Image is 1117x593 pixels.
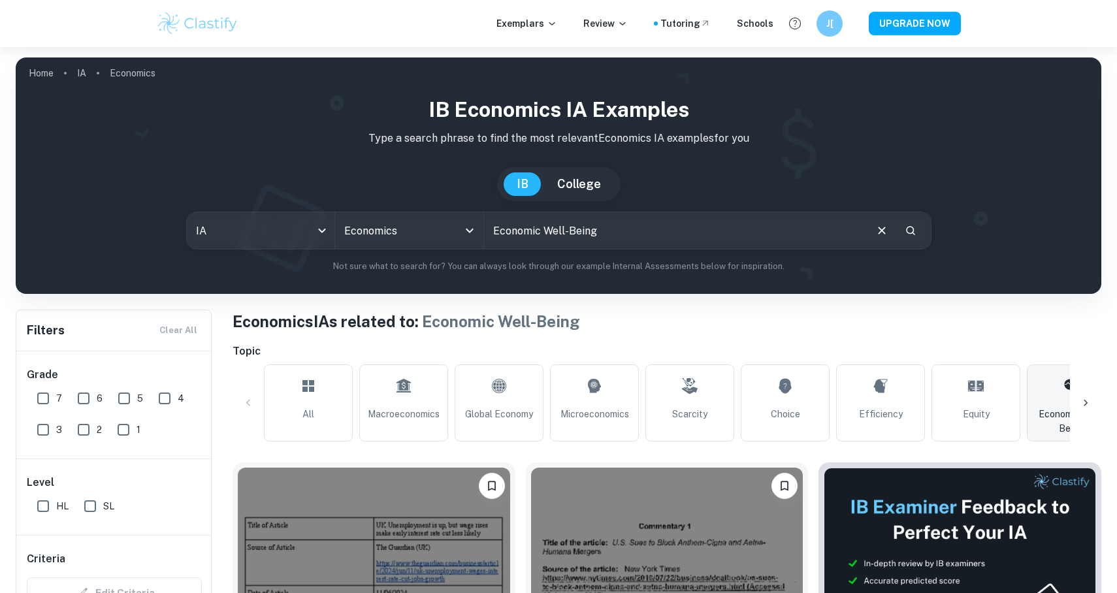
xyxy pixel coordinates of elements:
[233,310,1101,333] h1: Economics IAs related to:
[187,212,335,249] div: IA
[56,391,62,406] span: 7
[869,218,894,243] button: Clear
[817,10,843,37] button: J[
[461,221,479,240] button: Open
[771,407,800,421] span: Choice
[103,499,114,513] span: SL
[859,407,903,421] span: Efficiency
[479,473,505,499] button: Bookmark
[27,321,65,340] h6: Filters
[465,407,533,421] span: Global Economy
[27,475,202,490] h6: Level
[56,499,69,513] span: HL
[178,391,184,406] span: 4
[422,312,580,330] span: Economic Well-Being
[672,407,707,421] span: Scarcity
[26,131,1091,146] p: Type a search phrase to find the most relevant Economics IA examples for you
[27,367,202,383] h6: Grade
[660,16,711,31] a: Tutoring
[156,10,239,37] img: Clastify logo
[771,473,798,499] button: Bookmark
[504,172,542,196] button: IB
[963,407,990,421] span: Equity
[26,94,1091,125] h1: IB Economics IA examples
[544,172,614,196] button: College
[56,423,62,437] span: 3
[583,16,628,31] p: Review
[16,57,1101,294] img: profile cover
[784,12,806,35] button: Help and Feedback
[29,64,54,82] a: Home
[302,407,314,421] span: All
[869,12,961,35] button: UPGRADE NOW
[77,64,86,82] a: IA
[110,66,155,80] p: Economics
[137,423,140,437] span: 1
[560,407,629,421] span: Microeconomics
[27,551,65,567] h6: Criteria
[26,260,1091,273] p: Not sure what to search for? You can always look through our example Internal Assessments below f...
[97,391,103,406] span: 6
[496,16,557,31] p: Exemplars
[1033,407,1110,436] span: Economic Well-Being
[737,16,773,31] a: Schools
[97,423,102,437] span: 2
[899,219,922,242] button: Search
[137,391,143,406] span: 5
[368,407,440,421] span: Macroeconomics
[822,16,837,31] h6: J[
[233,344,1101,359] h6: Topic
[484,212,864,249] input: E.g. smoking and tax, tariffs, global economy...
